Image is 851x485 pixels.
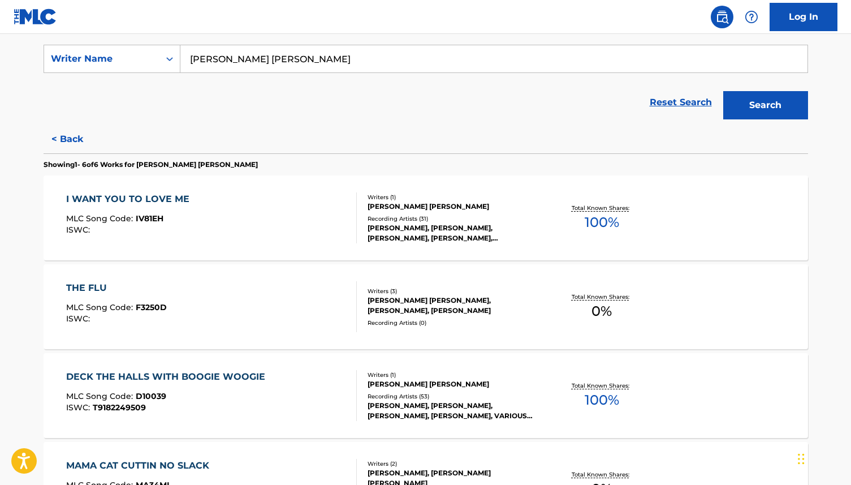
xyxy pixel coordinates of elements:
div: Recording Artists ( 0 ) [368,319,538,327]
a: Log In [770,3,837,31]
a: Reset Search [644,90,718,115]
span: 100 % [585,212,619,233]
div: [PERSON_NAME], [PERSON_NAME], [PERSON_NAME], [PERSON_NAME], [PERSON_NAME] [368,223,538,243]
span: ISWC : [66,402,93,413]
span: MLC Song Code : [66,213,136,224]
a: Public Search [711,6,733,28]
span: D10039 [136,391,166,401]
p: Showing 1 - 6 of 6 Works for [PERSON_NAME] [PERSON_NAME] [44,160,258,170]
iframe: Chat Widget [794,431,851,485]
a: I WANT YOU TO LOVE MEMLC Song Code:IV81EHISWC:Writers (1)[PERSON_NAME] [PERSON_NAME]Recording Art... [44,175,808,260]
div: Drag [798,442,805,476]
span: F3250D [136,302,167,312]
p: Total Known Shares: [572,293,632,301]
span: T9182249509 [93,402,146,413]
div: [PERSON_NAME] [PERSON_NAME] [368,201,538,212]
a: DECK THE HALLS WITH BOOGIE WOOGIEMLC Song Code:D10039ISWC:T9182249509Writers (1)[PERSON_NAME] [PE... [44,353,808,438]
button: < Back [44,125,111,153]
div: Help [740,6,763,28]
div: Recording Artists ( 53 ) [368,392,538,401]
div: [PERSON_NAME], [PERSON_NAME], [PERSON_NAME], [PERSON_NAME], VARIOUS ARTISTS [368,401,538,421]
div: I WANT YOU TO LOVE ME [66,192,195,206]
div: Writer Name [51,52,153,66]
span: 100 % [585,390,619,410]
div: Writers ( 3 ) [368,287,538,295]
div: [PERSON_NAME] [PERSON_NAME] [368,379,538,389]
div: MAMA CAT CUTTIN NO SLACK [66,459,215,473]
div: [PERSON_NAME] [PERSON_NAME], [PERSON_NAME], [PERSON_NAME] [368,295,538,316]
div: DECK THE HALLS WITH BOOGIE WOOGIE [66,370,271,384]
p: Total Known Shares: [572,381,632,390]
form: Search Form [44,45,808,125]
img: MLC Logo [14,8,57,25]
img: help [745,10,758,24]
div: Recording Artists ( 31 ) [368,214,538,223]
p: Total Known Shares: [572,204,632,212]
button: Search [723,91,808,119]
p: Total Known Shares: [572,470,632,479]
div: Writers ( 1 ) [368,193,538,201]
a: THE FLUMLC Song Code:F3250DISWC:Writers (3)[PERSON_NAME] [PERSON_NAME], [PERSON_NAME], [PERSON_NA... [44,264,808,349]
span: MLC Song Code : [66,391,136,401]
span: IV81EH [136,213,163,224]
div: THE FLU [66,281,167,295]
span: ISWC : [66,314,93,324]
div: Writers ( 1 ) [368,371,538,379]
span: ISWC : [66,225,93,235]
img: search [715,10,729,24]
span: MLC Song Code : [66,302,136,312]
div: Writers ( 2 ) [368,460,538,468]
span: 0 % [591,301,612,321]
